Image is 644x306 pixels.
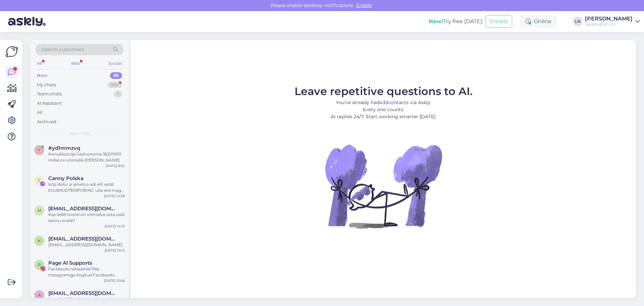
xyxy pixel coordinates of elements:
a: [PERSON_NAME]SisustusEst OÜ [585,16,640,27]
div: LN [573,17,582,26]
span: m [38,208,41,213]
div: Facebooki reklaamid Teie Instagramiga lingitud Facebooki konto on identiteedivarguse kahtluse tõt... [48,266,125,278]
div: Kas sellel tootel on võimalus osta vaid kannu eraldi? [48,212,125,224]
span: P [38,262,41,267]
div: All [37,109,43,116]
div: AI Assistant [37,100,62,107]
div: Online [520,15,557,28]
b: 433 [379,99,388,105]
div: [DATE] 10:12 [105,248,125,253]
span: Leave repetitive questions to AI. [294,85,473,98]
div: [EMAIL_ADDRESS][DOMAIN_NAME] [48,242,125,248]
div: 99+ [108,82,122,88]
div: [DATE] 14:56 [104,193,125,199]
div: [PERSON_NAME] [585,16,633,21]
div: Archived [37,119,56,125]
span: k [38,238,41,243]
div: Team chats [37,91,62,97]
span: #yd1mmzvq [48,145,80,151]
div: [DATE] 15:06 [104,278,125,283]
div: SisustusEst OÜ [585,21,633,27]
div: 86 [110,72,122,79]
img: No Chat active [323,126,444,247]
button: Emails [486,15,512,28]
img: Askly Logo [5,45,18,58]
div: lo'ip dolor si ametco adi elit sedd EIUSMODTEMPORINC utla etd magn aliquaenima minimven. quisnos ... [48,181,125,193]
span: y [38,147,41,152]
div: Web [69,59,81,68]
div: [DATE] 14:15 [105,224,125,229]
div: All [36,59,43,68]
span: Page Al Supports [48,260,92,266]
div: New [37,72,47,79]
span: a [38,293,41,298]
span: alla.fedotova.777@gmail.com [48,290,118,296]
div: My chats [37,82,56,88]
span: Enable [354,2,374,8]
span: New chats [69,130,90,136]
div: Try free [DATE]: [429,17,483,26]
span: kaililottajuhkam@gmail.com [48,236,118,242]
div: 1 [114,91,122,97]
p: You’ve already had contacts via Askly. Every one counts. AI replies 24/7. Start working smarter [... [294,99,473,120]
b: New! [429,18,443,25]
div: Socials [107,59,123,68]
span: C [38,178,41,183]
div: Kartulikoorija Gastronoma 18220001 millal on võimalik [PERSON_NAME] [48,151,125,163]
span: maritleito@gmail.com [48,206,118,212]
span: Canny Polska [48,175,84,181]
div: [DATE] 8:52 [106,163,125,168]
span: Search customers [42,46,84,53]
